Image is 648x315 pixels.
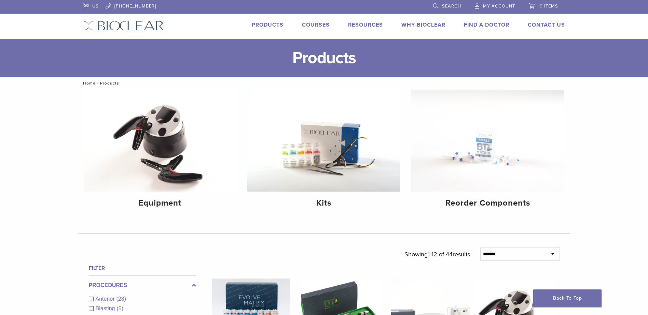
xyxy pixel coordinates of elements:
[253,197,395,209] h4: Kits
[89,197,231,209] h4: Equipment
[252,21,284,28] a: Products
[83,21,164,31] img: Bioclear
[483,3,515,9] span: My Account
[81,81,96,86] a: Home
[533,289,602,307] a: Back To Top
[442,3,461,9] span: Search
[411,90,564,192] img: Reorder Components
[96,305,117,311] span: Blasting
[348,21,383,28] a: Resources
[404,247,470,261] p: Showing results
[96,81,100,85] span: /
[401,21,445,28] a: Why Bioclear
[247,90,400,192] img: Kits
[84,90,237,192] img: Equipment
[464,21,509,28] a: Find A Doctor
[428,251,453,258] span: 1-12 of 44
[84,90,237,214] a: Equipment
[411,90,564,214] a: Reorder Components
[540,3,558,9] span: 0 items
[116,296,126,302] span: (28)
[78,77,570,89] nav: Products
[96,296,116,302] span: Anterior
[247,90,400,214] a: Kits
[417,197,559,209] h4: Reorder Components
[528,21,565,28] a: Contact Us
[302,21,330,28] a: Courses
[89,281,196,289] label: Procedures
[89,264,196,272] h4: Filter
[116,305,123,311] span: (5)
